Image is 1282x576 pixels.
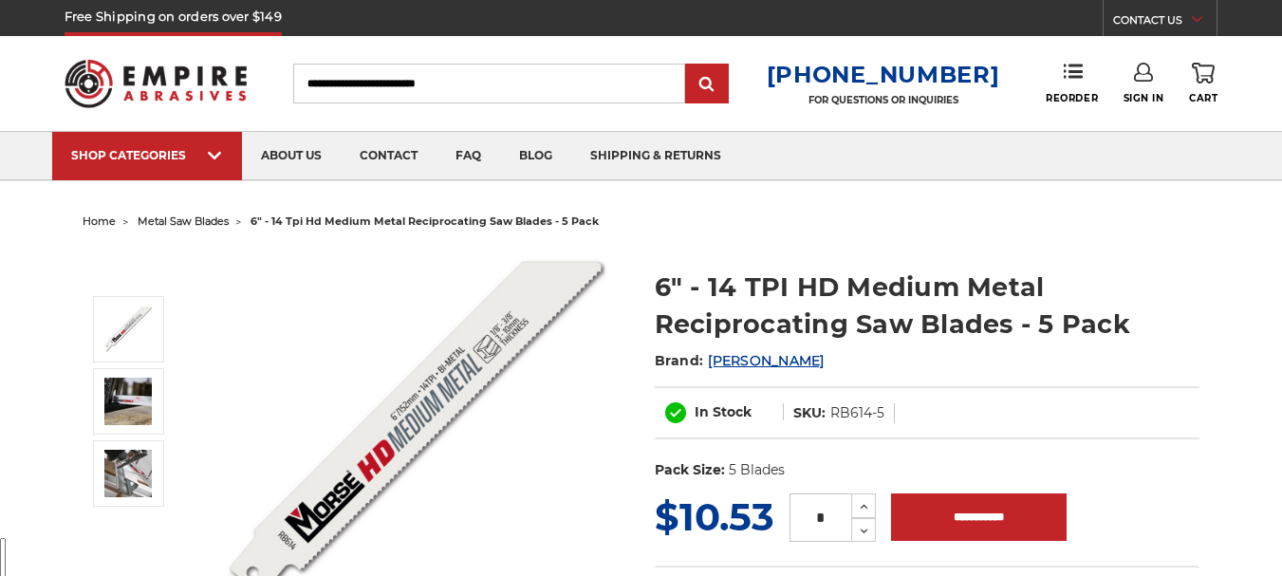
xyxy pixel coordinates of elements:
img: 6" - 14 TPI HD Medium Metal Reciprocating Saw Blades - 5 Pack [104,450,152,497]
h1: 6" - 14 TPI HD Medium Metal Reciprocating Saw Blades - 5 Pack [655,269,1199,343]
a: Cart [1189,63,1217,104]
input: Submit [688,65,726,103]
span: Cart [1189,92,1217,104]
span: Reorder [1046,92,1098,104]
a: faq [437,132,500,180]
a: Reorder [1046,63,1098,103]
span: 6" - 14 tpi hd medium metal reciprocating saw blades - 5 pack [251,214,599,228]
p: FOR QUESTIONS OR INQUIRIES [767,94,1000,106]
img: Empire Abrasives [65,47,247,119]
a: CONTACT US [1113,9,1217,36]
a: home [83,214,116,228]
div: SHOP CATEGORIES [71,148,223,162]
img: 6" - 14 TPI HD Medium Metal Reciprocating Saw Blades - 5 Pack [104,378,152,425]
a: about us [242,132,341,180]
span: Brand: [655,352,704,369]
span: In Stock [695,403,752,420]
img: 6 inch Morse HD medium metal reciprocating saw blade, 14 TPI [104,306,152,353]
dt: SKU: [793,403,826,423]
a: [PERSON_NAME] [708,352,824,369]
dd: RB614-5 [830,403,884,423]
dt: Pack Size: [655,460,725,480]
a: [PHONE_NUMBER] [767,61,1000,88]
a: metal saw blades [138,214,229,228]
a: contact [341,132,437,180]
a: blog [500,132,571,180]
a: shipping & returns [571,132,740,180]
dd: 5 Blades [729,460,785,480]
span: Sign In [1124,92,1164,104]
span: $10.53 [655,493,774,540]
